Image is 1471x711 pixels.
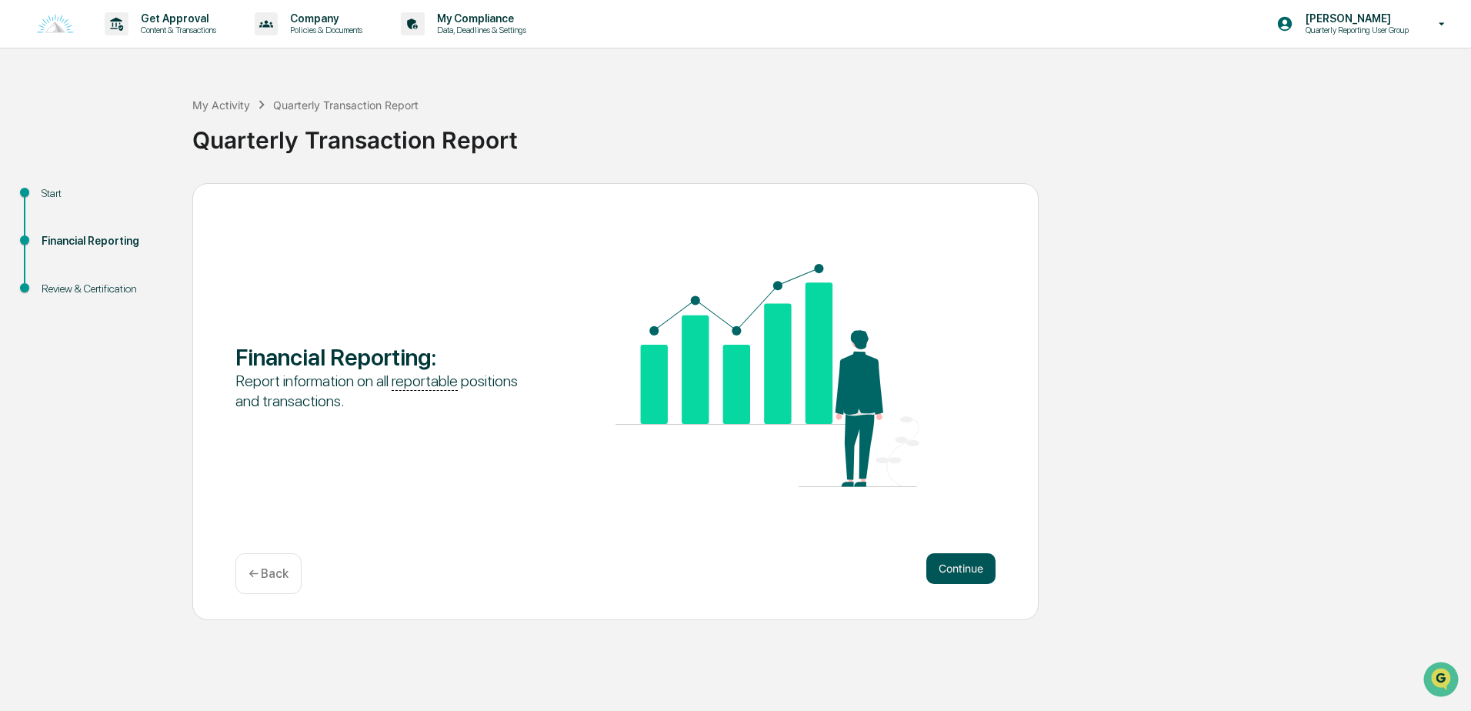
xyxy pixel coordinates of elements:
p: Get Approval [128,12,224,25]
div: Start new chat [52,118,252,133]
p: Company [278,12,370,25]
p: My Compliance [425,12,534,25]
div: Start [42,185,168,202]
span: Attestations [127,194,191,209]
div: Report information on all positions and transactions. [235,371,539,411]
p: ← Back [249,566,289,581]
button: Start new chat [262,122,280,141]
div: Quarterly Transaction Report [273,98,419,112]
div: Financial Reporting [42,233,168,249]
span: Data Lookup [31,223,97,239]
a: Powered byPylon [108,260,186,272]
div: Review & Certification [42,281,168,297]
span: Preclearance [31,194,99,209]
u: reportable [392,372,458,391]
a: 🖐️Preclearance [9,188,105,215]
p: Data, Deadlines & Settings [425,25,534,35]
p: How can we help? [15,32,280,57]
img: 1746055101610-c473b297-6a78-478c-a979-82029cc54cd1 [15,118,43,145]
img: Financial Reporting [615,264,919,487]
p: Policies & Documents [278,25,370,35]
p: Quarterly Reporting User Group [1293,25,1416,35]
div: 🖐️ [15,195,28,208]
div: We're available if you need us! [52,133,195,145]
span: Pylon [153,261,186,272]
iframe: Open customer support [1422,660,1463,702]
div: 🗄️ [112,195,124,208]
div: Quarterly Transaction Report [192,114,1463,154]
div: 🔎 [15,225,28,237]
div: Financial Reporting : [235,343,539,371]
button: Continue [926,553,996,584]
p: Content & Transactions [128,25,224,35]
a: 🗄️Attestations [105,188,197,215]
a: 🔎Data Lookup [9,217,103,245]
div: My Activity [192,98,250,112]
img: logo [37,14,74,35]
p: [PERSON_NAME] [1293,12,1416,25]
